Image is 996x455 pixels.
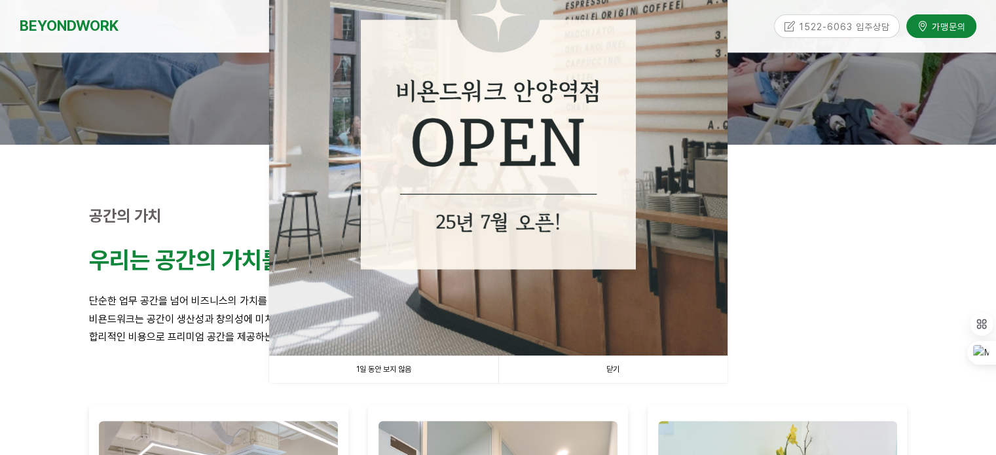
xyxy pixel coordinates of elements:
[269,356,498,383] a: 1일 동안 보지 않음
[906,13,976,36] a: 가맹문의
[20,14,119,38] a: BEYONDWORK
[89,328,908,346] p: 합리적인 비용으로 프리미엄 공간을 제공하는 것이 비욘드워크의 철학입니다.
[89,206,162,225] strong: 공간의 가치
[928,18,966,31] span: 가맹문의
[89,310,908,328] p: 비욘드워크는 공간이 생산성과 창의성에 미치는 영향을 잘 알고 있습니다.
[89,292,908,310] p: 단순한 업무 공간을 넘어 비즈니스의 가치를 높이는 영감의 공간을 만듭니다.
[89,246,375,274] strong: 우리는 공간의 가치를 높입니다.
[498,356,728,383] a: 닫기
